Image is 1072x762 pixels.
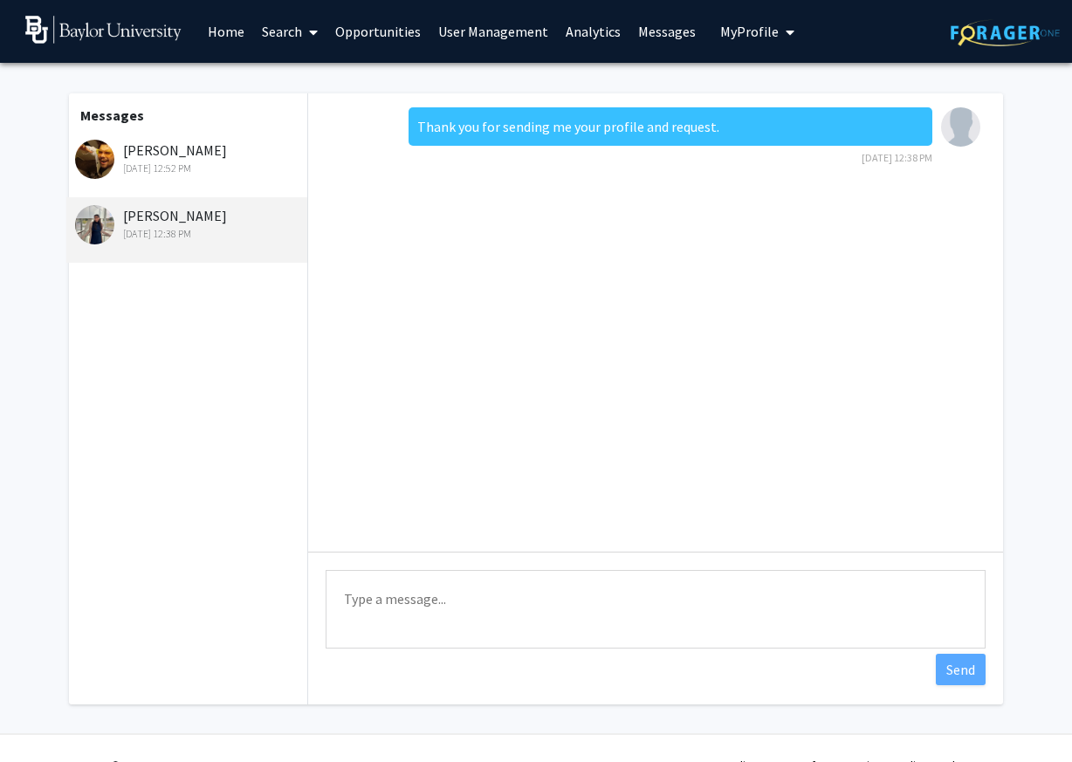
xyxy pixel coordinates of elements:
[951,19,1060,46] img: ForagerOne Logo
[75,140,114,179] img: Steven Podczerwinski
[557,1,629,62] a: Analytics
[409,107,932,146] div: Thank you for sending me your profile and request.
[253,1,326,62] a: Search
[629,1,704,62] a: Messages
[720,23,779,40] span: My Profile
[75,205,303,242] div: [PERSON_NAME]
[326,1,429,62] a: Opportunities
[429,1,557,62] a: User Management
[936,654,986,685] button: Send
[80,106,144,124] b: Messages
[862,151,932,164] span: [DATE] 12:38 PM
[13,683,74,749] iframe: Chat
[75,226,303,242] div: [DATE] 12:38 PM
[75,205,114,244] img: Mayukhi Katragadda
[25,16,182,44] img: Baylor University Logo
[75,140,303,176] div: [PERSON_NAME]
[75,161,303,176] div: [DATE] 12:52 PM
[941,107,980,147] img: Dwayne Simmons
[199,1,253,62] a: Home
[326,570,986,649] textarea: Message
